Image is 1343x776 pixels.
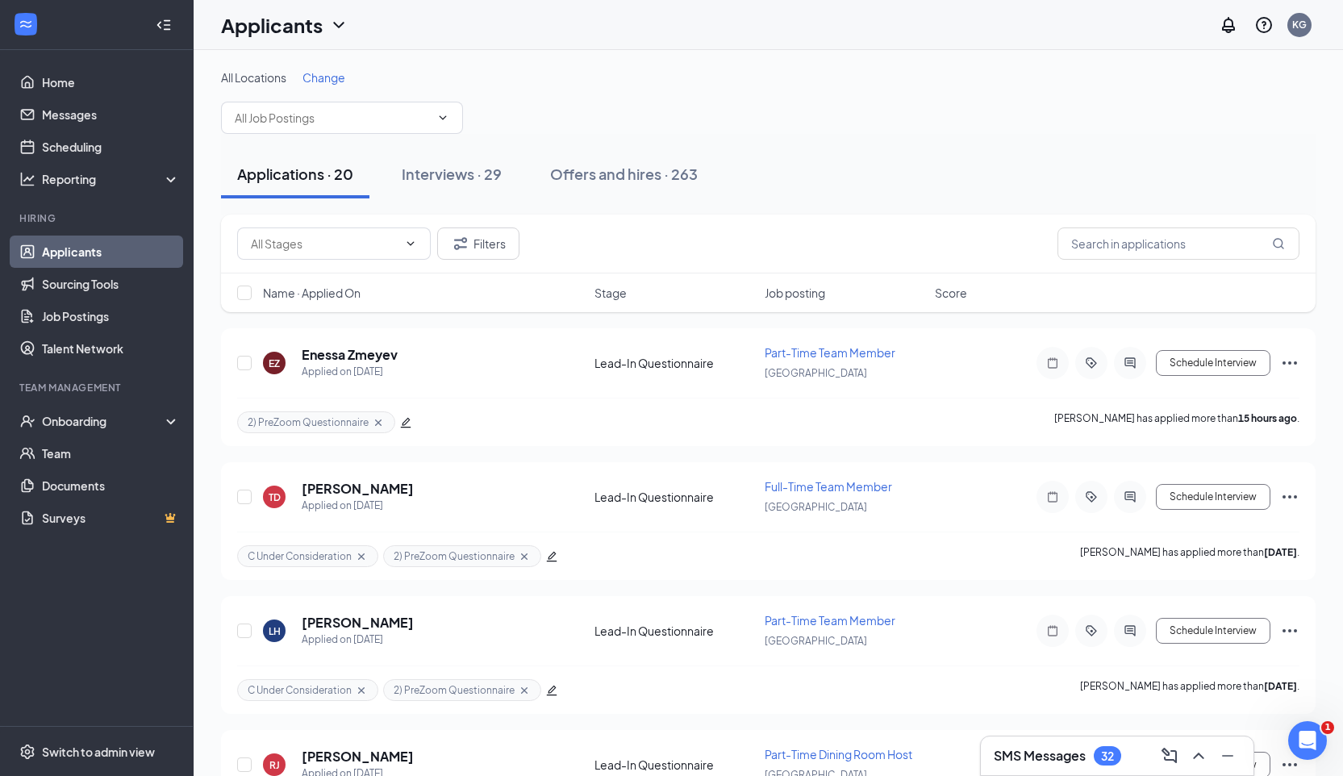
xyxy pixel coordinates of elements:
span: Score [935,285,967,301]
input: All Job Postings [235,109,430,127]
b: [DATE] [1264,680,1297,692]
svg: Cross [355,684,368,697]
a: Home [42,66,180,98]
div: Lead-In Questionnaire [594,623,755,639]
span: 1 [1321,721,1334,734]
span: Part-Time Team Member [765,613,895,628]
span: edit [546,685,557,696]
a: Applicants [42,236,180,268]
button: Schedule Interview [1156,350,1270,376]
svg: Note [1043,490,1062,503]
input: All Stages [251,235,398,252]
button: Schedule Interview [1156,618,1270,644]
div: 32 [1101,749,1114,763]
p: [PERSON_NAME] has applied more than . [1080,679,1299,701]
div: Switch to admin view [42,744,155,760]
svg: Ellipses [1280,353,1299,373]
svg: Notifications [1219,15,1238,35]
div: Applied on [DATE] [302,364,398,380]
a: Messages [42,98,180,131]
svg: ChevronDown [436,111,449,124]
span: 2) PreZoom Questionnaire [394,683,515,697]
span: Change [302,70,345,85]
div: EZ [269,357,280,370]
a: Job Postings [42,300,180,332]
p: [PERSON_NAME] has applied more than . [1080,545,1299,567]
div: Team Management [19,381,177,394]
h5: [PERSON_NAME] [302,748,414,766]
svg: UserCheck [19,413,35,429]
h5: [PERSON_NAME] [302,480,414,498]
a: Sourcing Tools [42,268,180,300]
div: Hiring [19,211,177,225]
svg: Analysis [19,171,35,187]
div: Applied on [DATE] [302,632,414,648]
h5: Enessa Zmeyev [302,346,398,364]
svg: Minimize [1218,746,1237,766]
b: [DATE] [1264,546,1297,558]
p: [PERSON_NAME] has applied more than . [1054,411,1299,433]
iframe: Intercom live chat [1288,721,1327,760]
span: Name · Applied On [263,285,361,301]
a: Talent Network [42,332,180,365]
h1: Applicants [221,11,323,39]
svg: QuestionInfo [1254,15,1274,35]
svg: Cross [355,550,368,563]
input: Search in applications [1057,227,1299,260]
div: Offers and hires · 263 [550,164,698,184]
span: Part-Time Team Member [765,345,895,360]
svg: Ellipses [1280,755,1299,774]
svg: ChevronDown [404,237,417,250]
button: ComposeMessage [1157,743,1182,769]
svg: Note [1043,624,1062,637]
span: Stage [594,285,627,301]
div: Lead-In Questionnaire [594,489,755,505]
svg: ActiveChat [1120,624,1140,637]
span: 2) PreZoom Questionnaire [248,415,369,429]
span: Full-Time Team Member [765,479,892,494]
a: Documents [42,469,180,502]
svg: WorkstreamLogo [18,16,34,32]
svg: ActiveTag [1082,624,1101,637]
div: RJ [269,758,280,772]
div: Applied on [DATE] [302,498,414,514]
div: LH [269,624,281,638]
svg: ChevronDown [329,15,348,35]
button: Minimize [1215,743,1241,769]
svg: Settings [19,744,35,760]
a: SurveysCrown [42,502,180,534]
svg: Note [1043,357,1062,369]
svg: ActiveTag [1082,490,1101,503]
svg: Filter [451,234,470,253]
svg: ActiveChat [1120,357,1140,369]
span: [GEOGRAPHIC_DATA] [765,367,867,379]
button: Schedule Interview [1156,484,1270,510]
div: KG [1292,18,1307,31]
svg: ActiveChat [1120,490,1140,503]
b: 15 hours ago [1238,412,1297,424]
svg: Ellipses [1280,621,1299,640]
div: Reporting [42,171,181,187]
svg: Ellipses [1280,487,1299,507]
span: [GEOGRAPHIC_DATA] [765,635,867,647]
div: Interviews · 29 [402,164,502,184]
span: Part-Time Dining Room Host [765,747,912,761]
svg: Cross [372,416,385,429]
span: C Under Consideration [248,549,352,563]
button: Filter Filters [437,227,519,260]
svg: Cross [518,684,531,697]
span: C Under Consideration [248,683,352,697]
svg: ActiveTag [1082,357,1101,369]
svg: MagnifyingGlass [1272,237,1285,250]
svg: Cross [518,550,531,563]
span: edit [400,417,411,428]
svg: Collapse [156,17,172,33]
div: TD [269,490,281,504]
svg: ComposeMessage [1160,746,1179,766]
h3: SMS Messages [994,747,1086,765]
div: Lead-In Questionnaire [594,757,755,773]
div: Lead-In Questionnaire [594,355,755,371]
a: Scheduling [42,131,180,163]
button: ChevronUp [1186,743,1212,769]
div: Applications · 20 [237,164,353,184]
